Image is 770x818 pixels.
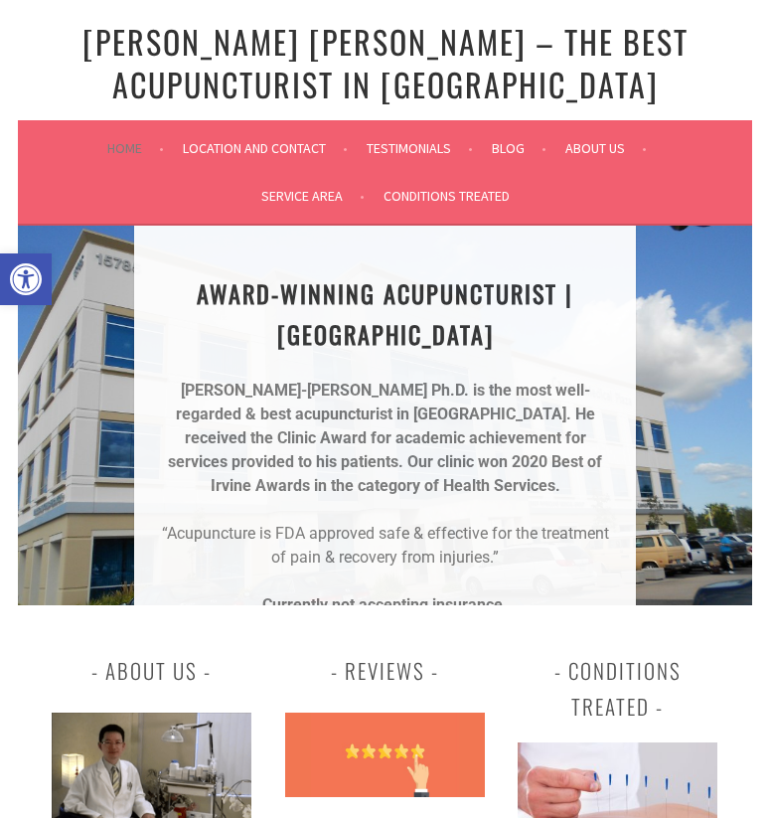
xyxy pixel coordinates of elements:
a: About Us [565,136,647,160]
h3: Conditions Treated [518,653,717,725]
a: Service Area [261,184,365,208]
a: Blog [492,136,546,160]
h3: About Us [52,653,251,689]
a: Home [107,136,164,160]
p: “Acupuncture is FDA approved safe & effective for the treatment of pain & recovery from injuries.” [158,522,612,570]
strong: [PERSON_NAME]-[PERSON_NAME] Ph.D. is the most well-regarded & best acupuncturist in [GEOGRAPHIC_D... [176,381,590,423]
h3: Reviews [285,653,485,689]
a: [PERSON_NAME] [PERSON_NAME] – The Best Acupuncturist In [GEOGRAPHIC_DATA] [82,18,689,107]
a: Testimonials [367,136,473,160]
a: Location and Contact [183,136,348,160]
h1: AWARD-WINNING ACUPUNCTURIST | [GEOGRAPHIC_DATA] [158,273,612,355]
a: Conditions Treated [384,184,510,208]
strong: Currently not accepting insurance. [262,595,508,614]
